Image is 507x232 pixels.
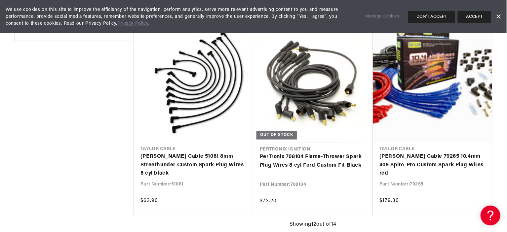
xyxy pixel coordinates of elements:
[260,153,366,170] a: PerTronix 708104 Flame-Thrower Spark Plug Wires 8 cyl Ford Custom Fit Black
[379,152,486,178] a: [PERSON_NAME] Cable 79265 10.4mm 409 Spiro-Pro Custom Spark Plug Wires red
[408,11,455,23] button: DON'T ACCEPT
[6,6,356,27] span: We use cookies on this site to improve the efficiency of the navigation, perform analytics, serve...
[493,12,503,22] a: Dismiss Banner
[140,152,247,178] a: [PERSON_NAME] Cable 51061 8mm Streethunder Custom Spark Plug Wires 8 cyl black
[117,21,149,26] a: Privacy Policy.
[290,220,336,229] span: Showing 12 out of 14
[458,11,491,23] button: ACCEPT
[366,13,400,20] a: Manage Cookies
